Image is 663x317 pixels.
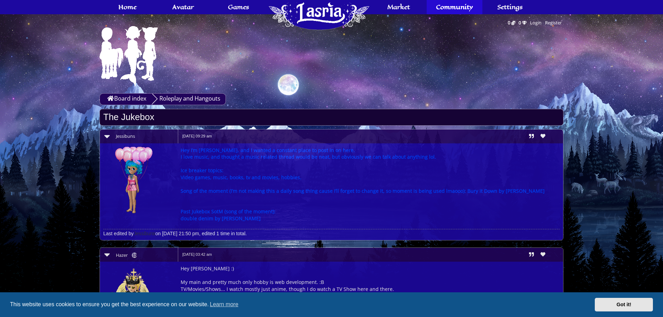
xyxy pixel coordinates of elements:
[114,94,147,102] span: Board index
[539,251,546,258] li: Tip Post
[134,231,155,236] a: Jessibuns
[228,4,249,10] span: Games
[506,18,515,27] a: 0
[528,18,543,27] a: Login
[152,93,226,105] a: Roleplay and Hangouts
[103,147,175,227] img: 417-1752640574.png
[103,229,560,237] div: Last edited by on [DATE] 21:50 pm, edited 1 time in total.
[116,133,135,139] a: Jessibuns
[529,133,534,139] a: Reply with quote
[10,299,589,310] span: This website uses cookies to ensure you get the best experience on our website.
[508,19,510,26] span: 0
[100,81,161,88] a: Avatar
[267,30,371,62] a: Home
[172,4,194,10] span: Avatar
[100,25,161,87] img: Default Avatar
[539,133,546,140] li: Tip Post
[387,4,410,10] span: Market
[497,4,523,10] span: Settings
[118,4,136,10] span: Home
[529,251,534,257] a: Reply with quote
[181,147,545,222] span: Hey I’m [PERSON_NAME], and I wanted a constant place to post in on here. I love music, and though...
[209,299,239,310] a: learn more about cookies
[519,19,521,26] span: 0
[182,134,212,138] small: [DATE] 09:29 am
[516,18,529,27] a: 0
[100,93,152,105] a: Board index
[103,112,155,122] a: The Jukebox
[595,298,653,312] a: dismiss cookie message
[129,252,134,258] a: Lasria Patreon
[182,252,212,257] small: [DATE] 03:42 am
[436,4,473,10] span: Community
[116,252,128,258] a: Hazer
[543,18,563,27] a: Register
[132,253,137,258] img: Patreon Forum Badge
